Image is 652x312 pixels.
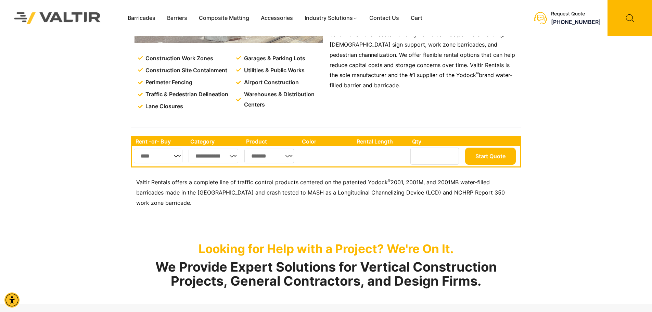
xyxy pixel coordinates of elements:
[122,13,161,23] a: Barricades
[299,13,363,23] a: Industry Solutions
[131,241,521,256] p: Looking for Help with a Project? We're On It.
[144,89,228,100] span: Traffic & Pedestrian Delineation
[298,137,354,146] th: Color
[243,137,298,146] th: Product
[551,18,601,25] a: call (888) 496-3625
[330,19,518,91] p: Valtir’s water-filled barricades can be assembled to meet various construction site needs, includ...
[405,13,428,23] a: Cart
[131,260,521,289] h2: We Provide Expert Solutions for Vertical Construction Projects, General Contractors, and Design F...
[144,77,192,88] span: Perimeter Fencing
[244,149,294,163] select: Single select
[4,292,20,308] div: Accessibility Menu
[242,65,305,76] span: Utilities & Public Works
[551,11,601,17] div: Request Quote
[255,13,299,23] a: Accessories
[187,137,243,146] th: Category
[136,179,388,186] span: Valtir Rentals offers a complete line of traffic control products centered on the patented Yodock
[144,65,227,76] span: Construction Site Containment
[409,137,463,146] th: Qty
[465,148,516,165] button: Start Quote
[242,89,324,110] span: Warehouses & Distribution Centers
[132,137,187,146] th: Rent -or- Buy
[5,3,110,33] img: Valtir Rentals
[189,149,239,163] select: Single select
[161,13,193,23] a: Barriers
[242,53,305,64] span: Garages & Parking Lots
[353,137,409,146] th: Rental Length
[388,178,391,183] sup: ®
[363,13,405,23] a: Contact Us
[410,148,459,165] input: Number
[242,77,299,88] span: Airport Construction
[193,13,255,23] a: Composite Matting
[134,149,183,163] select: Single select
[136,179,505,206] span: 2001, 2001M, and 2001MB water-filled barricades made in the [GEOGRAPHIC_DATA] and crash tested to...
[144,53,213,64] span: Construction Work Zones
[144,101,183,112] span: Lane Closures
[476,71,479,76] sup: ®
